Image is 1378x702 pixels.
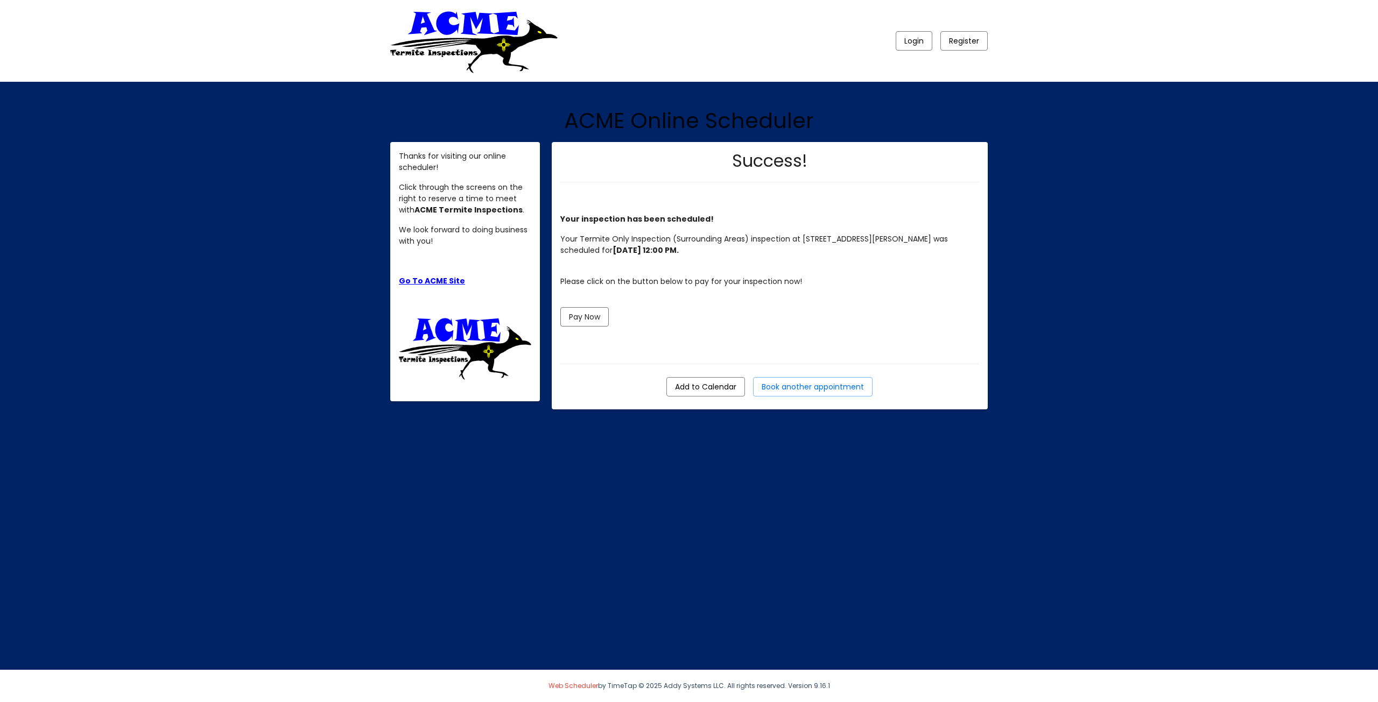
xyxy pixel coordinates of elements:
[399,224,531,247] p: We look forward to doing business with you!
[732,151,807,171] h2: Success!
[399,275,465,286] a: Go To ACME Site
[382,670,996,702] div: by TimeTap © 2025 Addy Systems LLC. All rights reserved. Version 9.16.1
[949,36,979,46] span: Register
[414,204,523,215] strong: ACME Termite Inspections
[390,108,988,133] h1: ACME Online Scheduler
[399,151,531,173] p: Thanks for visiting our online scheduler!
[399,182,531,216] p: Click through the screens on the right to reserve a time to meet with .
[569,311,600,322] span: Pay Now
[560,214,714,224] strong: Your inspection has been scheduled!
[613,245,679,256] strong: [DATE] 12:00 PM.
[399,315,531,380] img: ttu_4460907765809774511.png
[560,265,979,299] p: Please click on the button below to pay for your inspection now!
[762,381,864,392] span: Book another appointment
[675,381,736,392] span: Add to Calendar
[560,307,609,327] button: Pay Now
[666,377,745,396] button: Add to Calendar
[560,233,979,256] p: Your Termite Only Inspection (Surrounding Areas) inspection at [STREET_ADDRESS][PERSON_NAME] was ...
[904,36,924,46] span: Login
[940,31,988,51] button: Register
[753,377,873,396] button: Book another appointment
[896,31,932,51] button: Login
[549,681,598,690] a: Web Scheduler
